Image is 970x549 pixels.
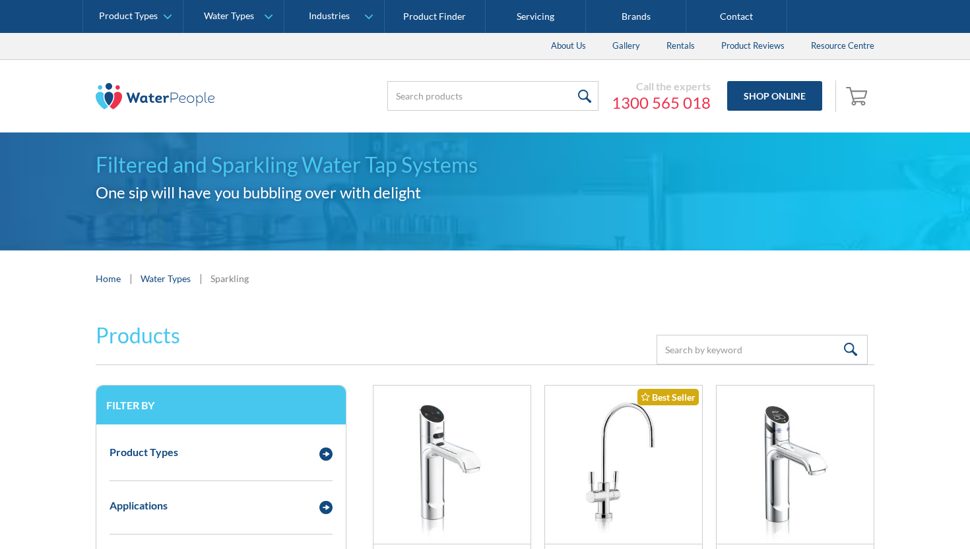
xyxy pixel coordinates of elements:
[373,386,531,544] img: Zip Hydrotap G5 Classic Plus Chilled & Sparkling (Residential)
[110,498,168,513] div: Applications
[210,272,249,285] div: Sparkling
[110,444,178,460] div: Product Types
[657,335,868,364] input: Search by keyword
[843,80,874,112] a: Open cart
[141,272,191,285] a: Water Types
[798,33,888,59] a: Resource Centre
[637,389,699,405] div: Best Seller
[727,81,822,111] a: Shop Online
[708,33,798,59] a: Product Reviews
[846,85,871,106] img: shopping cart
[197,270,204,286] div: |
[106,399,336,411] h3: Filter by
[387,81,598,111] input: Search products
[612,80,711,93] div: Call the experts
[717,386,874,544] img: Zip HydroTap G5 CS100 Touch Free Wave Chilled Sparkling
[96,272,121,285] a: Home
[538,33,599,59] a: About Us
[599,33,653,59] a: Gallery
[545,386,702,544] img: Billi Home Sparkling & Chilled (Residential)
[99,11,158,22] div: Product Types
[96,149,874,181] h1: Filtered and Sparkling Water Tap Systems
[612,93,711,113] a: 1300 565 018
[96,181,874,204] h2: One sip will have you bubbling over with delight
[96,83,214,109] img: The Water People
[204,11,254,22] div: Water Types
[309,11,350,22] div: Industries
[96,320,180,351] h2: Products
[127,270,134,286] div: |
[653,33,708,59] a: Rentals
